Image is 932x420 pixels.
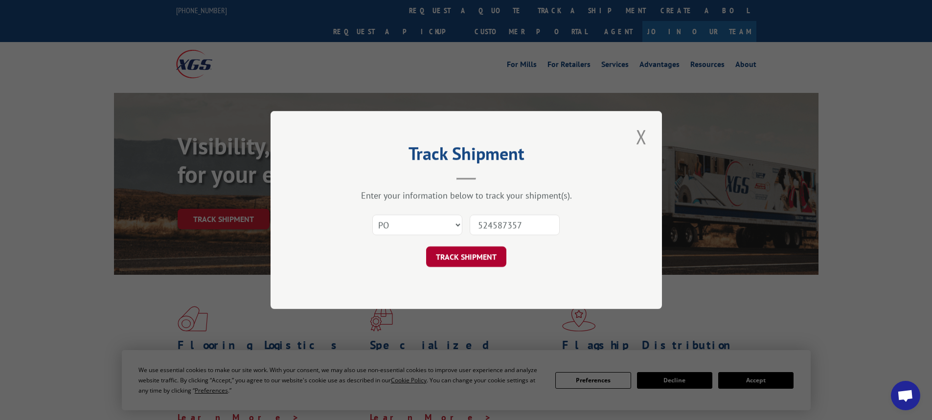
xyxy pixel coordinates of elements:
div: Enter your information below to track your shipment(s). [319,190,613,201]
input: Number(s) [470,215,560,235]
button: Close modal [633,123,650,150]
h2: Track Shipment [319,147,613,165]
a: Open chat [891,381,920,410]
button: TRACK SHIPMENT [426,246,506,267]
